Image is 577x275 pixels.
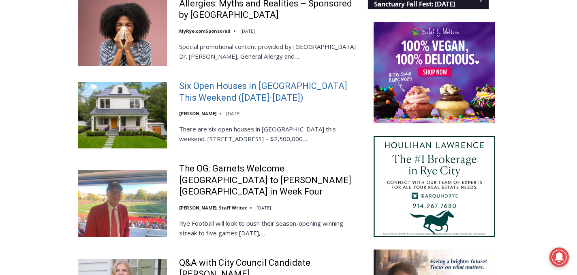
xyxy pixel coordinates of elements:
[179,80,357,104] a: Six Open Houses in [GEOGRAPHIC_DATA] This Weekend ([DATE]-[DATE])
[91,68,93,76] div: /
[95,68,98,76] div: 6
[179,205,247,211] a: [PERSON_NAME], Staff Writer
[256,205,271,211] time: [DATE]
[240,28,255,34] time: [DATE]
[179,163,357,198] a: The OG: Garnets Welcome [GEOGRAPHIC_DATA] to [PERSON_NAME][GEOGRAPHIC_DATA] in Week Four
[78,170,167,237] img: The OG: Garnets Welcome Yorktown to Nugent Stadium in Week Four
[179,28,231,34] a: MyRye.comSponsored
[374,22,495,123] img: Baked by Melissa
[78,82,167,148] img: Six Open Houses in Rye This Weekend (October 4-5)
[85,24,115,66] div: Face Painting
[85,68,89,76] div: 3
[212,80,376,99] span: Intern @ [DOMAIN_NAME]
[6,81,108,100] h4: [PERSON_NAME] Read Sanctuary Fall Fest: [DATE]
[179,42,357,61] p: Special promotional content provided by [GEOGRAPHIC_DATA] Dr. [PERSON_NAME], General Allergy and…
[179,124,357,144] p: There are six open houses in [GEOGRAPHIC_DATA] this weekend. [STREET_ADDRESS] – $2,500,000…
[0,80,121,101] a: [PERSON_NAME] Read Sanctuary Fall Fest: [DATE]
[205,0,383,78] div: "[PERSON_NAME] and I covered the [DATE] Parade, which was a really eye opening experience as I ha...
[226,110,241,116] time: [DATE]
[179,110,216,116] a: [PERSON_NAME]
[195,78,393,101] a: Intern @ [DOMAIN_NAME]
[374,136,495,237] img: Houlihan Lawrence The #1 Brokerage in Rye City
[179,218,357,238] p: Rye Football will look to push their season-opening winning streak to five games [DATE],…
